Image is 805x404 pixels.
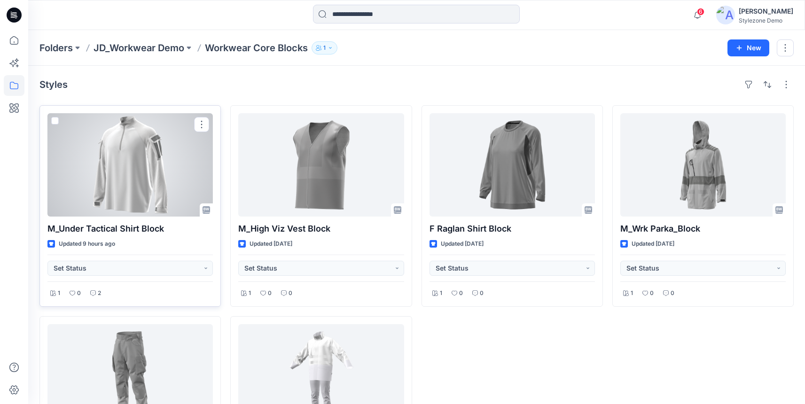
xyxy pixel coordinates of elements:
a: M_Under Tactical Shirt Block [47,113,213,217]
a: M_Wrk Parka_Block [620,113,786,217]
p: M_High Viz Vest Block [238,222,404,235]
a: F Raglan Shirt Block [430,113,595,217]
p: 1 [58,288,60,298]
p: 0 [650,288,654,298]
img: avatar [716,6,735,24]
p: Updated [DATE] [441,239,484,249]
p: M_Wrk Parka_Block [620,222,786,235]
p: 0 [289,288,292,298]
p: 0 [671,288,674,298]
p: Updated [DATE] [632,239,674,249]
div: [PERSON_NAME] [739,6,793,17]
p: Updated [DATE] [250,239,292,249]
p: 1 [631,288,633,298]
a: Folders [39,41,73,54]
span: 6 [697,8,704,16]
a: M_High Viz Vest Block [238,113,404,217]
p: 0 [480,288,484,298]
div: Stylezone Demo [739,17,793,24]
p: M_Under Tactical Shirt Block [47,222,213,235]
p: 0 [77,288,81,298]
p: 0 [459,288,463,298]
h4: Styles [39,79,68,90]
button: New [727,39,769,56]
p: F Raglan Shirt Block [430,222,595,235]
p: 2 [98,288,101,298]
p: 1 [323,43,326,53]
p: Updated 9 hours ago [59,239,115,249]
p: 1 [249,288,251,298]
button: 1 [312,41,337,54]
p: 1 [440,288,442,298]
p: Workwear Core Blocks [205,41,308,54]
a: JD_Workwear Demo [94,41,184,54]
p: 0 [268,288,272,298]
